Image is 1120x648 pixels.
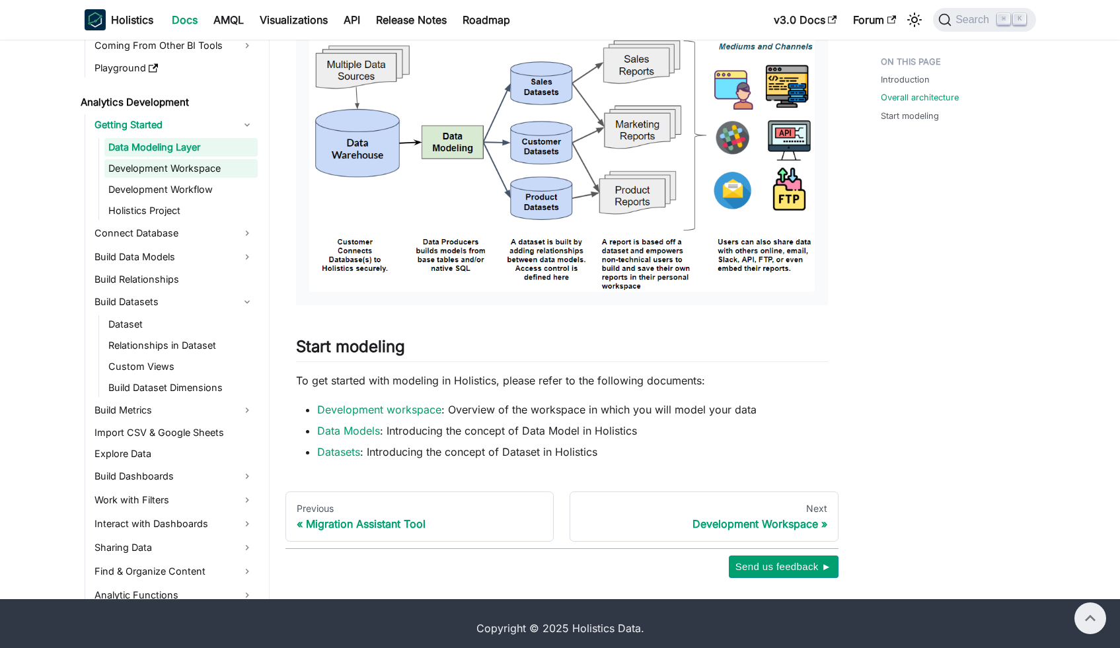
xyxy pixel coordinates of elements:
b: Holistics [111,12,153,28]
a: Work with Filters [91,489,258,511]
a: Development Workspace [104,159,258,178]
a: PreviousMigration Assistant Tool [285,491,554,542]
a: Custom Views [104,357,258,376]
kbd: ⌘ [997,13,1010,25]
button: Search (Command+K) [933,8,1035,32]
a: HolisticsHolistics [85,9,153,30]
a: Sharing Data [91,537,258,558]
li: : Introducing the concept of Dataset in Holistics [317,444,828,460]
a: Development Workflow [104,180,258,199]
a: Import CSV & Google Sheets [91,423,258,442]
a: v3.0 Docs [766,9,845,30]
kbd: K [1013,13,1026,25]
a: Build Relationships [91,270,258,289]
a: Development workspace [317,403,441,416]
a: Explore Data [91,445,258,463]
nav: Docs pages [285,491,839,542]
img: Holistics [85,9,106,30]
a: Playground [91,59,258,77]
span: Send us feedback ► [735,558,832,575]
img: Data Workflow [309,30,815,292]
a: Forum [845,9,904,30]
a: Analytics Development [77,93,258,112]
a: Dataset [104,315,258,334]
div: Previous [297,503,543,515]
a: Find & Organize Content [91,561,258,582]
a: Build Dashboards [91,466,258,487]
a: Release Notes [368,9,455,30]
a: Build Data Models [91,246,258,268]
h2: Start modeling [296,337,828,362]
div: Development Workspace [581,517,827,530]
a: Interact with Dashboards [91,513,258,534]
a: Getting Started [91,114,258,135]
a: Build Datasets [91,291,258,312]
div: Migration Assistant Tool [297,517,543,530]
a: Build Dataset Dimensions [104,378,258,397]
a: Data Models [317,424,380,437]
div: Next [581,503,827,515]
p: To get started with modeling in Holistics, please refer to the following documents: [296,373,828,388]
a: Introduction [881,73,930,86]
a: Docs [164,9,205,30]
a: NextDevelopment Workspace [570,491,839,542]
a: Datasets [317,445,360,458]
a: AMQL [205,9,252,30]
a: Holistics Project [104,201,258,220]
a: Start modeling [881,110,939,122]
div: Copyright © 2025 Holistics Data. [140,620,981,636]
a: Relationships in Dataset [104,336,258,355]
li: : Introducing the concept of Data Model in Holistics [317,423,828,439]
a: Connect Database [91,223,258,244]
a: API [336,9,368,30]
a: Build Metrics [91,400,258,421]
span: Search [952,14,997,26]
a: Analytic Functions [91,585,258,606]
a: Roadmap [455,9,518,30]
a: Visualizations [252,9,336,30]
a: Data Modeling Layer [104,138,258,157]
button: Switch between dark and light mode (currently light mode) [904,9,925,30]
button: Scroll back to top [1074,602,1106,634]
a: Overall architecture [881,91,959,104]
li: : Overview of the workspace in which you will model your data [317,402,828,417]
a: Coming From Other BI Tools [91,35,258,56]
button: Send us feedback ► [729,556,839,578]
